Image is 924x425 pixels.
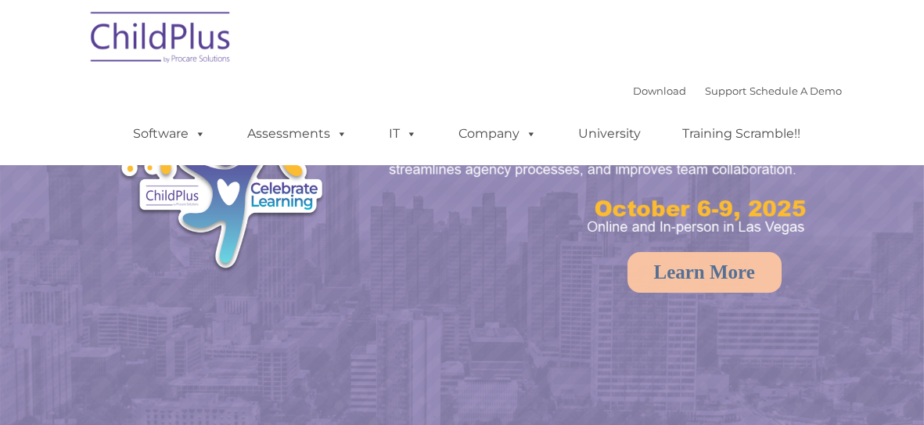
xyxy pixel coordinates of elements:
[563,118,656,149] a: University
[627,252,782,293] a: Learn More
[750,85,842,97] a: Schedule A Demo
[373,118,433,149] a: IT
[232,118,363,149] a: Assessments
[667,118,816,149] a: Training Scramble!!
[443,118,552,149] a: Company
[633,85,842,97] font: |
[117,118,221,149] a: Software
[633,85,686,97] a: Download
[83,1,239,79] img: ChildPlus by Procare Solutions
[705,85,746,97] a: Support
